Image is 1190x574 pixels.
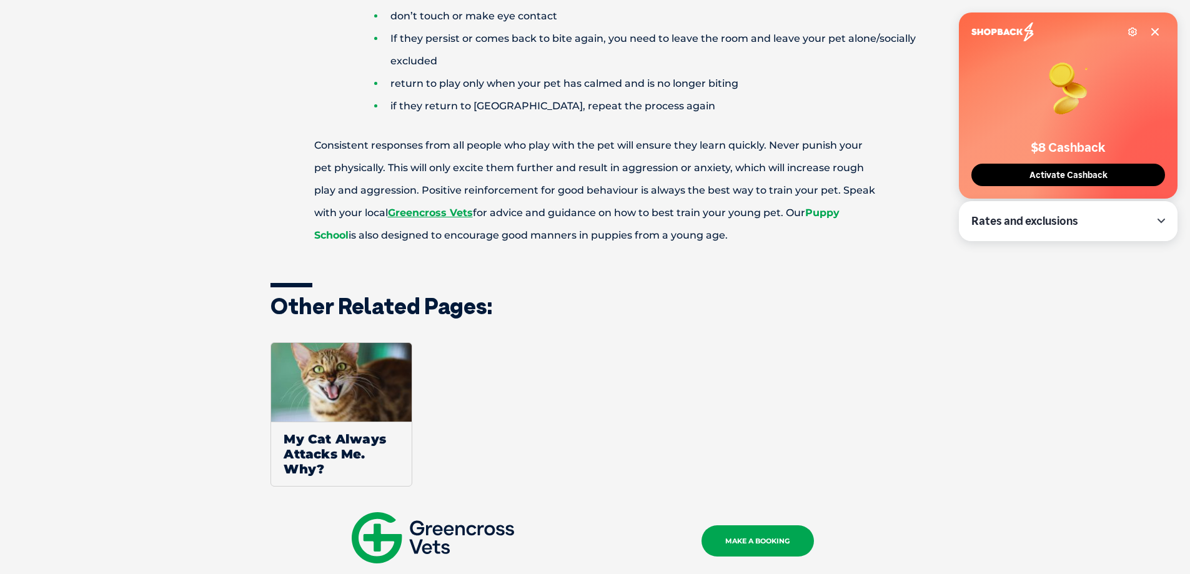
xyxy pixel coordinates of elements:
li: if they return to [GEOGRAPHIC_DATA], repeat the process again [374,95,920,117]
li: don’t touch or make eye contact [374,5,920,27]
p: Consistent responses from all people who play with the pet will ensure they learn quickly. Never ... [270,134,920,247]
li: If they persist or comes back to bite again, you need to leave the room and leave your pet alone/... [374,27,920,72]
h3: Other related pages: [270,295,920,317]
a: Puppy School [314,207,840,241]
img: gxv-logo-mobile.svg [352,512,514,563]
li: return to play only when your pet has calmed and is no longer biting [374,72,920,95]
span: My Cat Always Attacks Me. Why? [271,422,412,486]
a: MAKE A BOOKING [702,525,814,557]
a: My Cat Always Attacks Me. Why? [270,342,412,487]
a: Greencross Vets [388,207,473,219]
